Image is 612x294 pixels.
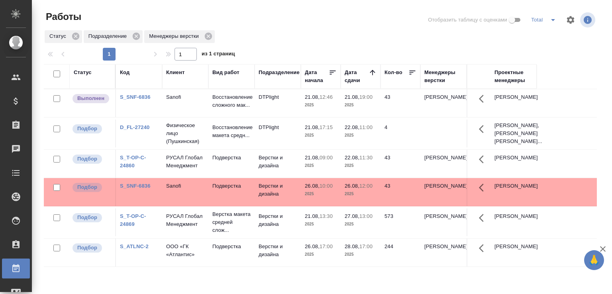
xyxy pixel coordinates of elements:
span: 🙏 [587,252,601,269]
p: 26.08, [345,183,359,189]
p: 21.08, [345,94,359,100]
td: 4 [381,120,420,147]
p: 17:00 [359,243,373,249]
div: Код [120,69,129,76]
p: 13:00 [359,213,373,219]
div: Менеджеры верстки [144,30,215,43]
p: [PERSON_NAME] [424,243,463,251]
a: S_T-OP-C-24869 [120,213,146,227]
p: РУСАЛ Глобал Менеджмент [166,212,204,228]
div: Статус [45,30,82,43]
p: Физическое лицо (Пушкинская) [166,122,204,145]
td: Верстки и дизайна [255,208,301,236]
div: Подразделение [84,30,143,43]
span: Посмотреть информацию [580,12,597,27]
div: split button [529,14,561,26]
span: из 1 страниц [202,49,235,61]
p: 2025 [345,190,377,198]
td: 43 [381,178,420,206]
p: 2025 [305,220,337,228]
p: Подбор [77,183,97,191]
p: Восстановление макета средн... [212,123,251,139]
a: S_SNF-6836 [120,183,151,189]
p: 2025 [345,131,377,139]
div: Проектные менеджеры [494,69,533,84]
button: Здесь прячутся важные кнопки [474,89,493,108]
td: [PERSON_NAME] [490,150,537,178]
div: Дата сдачи [345,69,369,84]
button: Здесь прячутся важные кнопки [474,120,493,139]
td: DTPlight [255,89,301,117]
p: Менеджеры верстки [149,32,202,40]
p: 2025 [345,101,377,109]
p: Sanofi [166,182,204,190]
td: [PERSON_NAME] [490,89,537,117]
div: Можно подбирать исполнителей [72,182,111,193]
div: Кол-во [384,69,402,76]
div: Клиент [166,69,184,76]
td: 43 [381,89,420,117]
p: 27.08, [345,213,359,219]
div: Менеджеры верстки [424,69,463,84]
p: 2025 [305,162,337,170]
p: Подверстка [212,154,251,162]
p: 12:00 [359,183,373,189]
p: [PERSON_NAME] [424,182,463,190]
p: Выполнен [77,94,104,102]
p: Верстка макета средней слож... [212,210,251,234]
button: Здесь прячутся важные кнопки [474,178,493,197]
td: 573 [381,208,420,236]
div: Статус [74,69,92,76]
p: Подверстка [212,243,251,251]
p: 17:00 [320,243,333,249]
p: 21.08, [305,155,320,161]
td: DTPlight [255,120,301,147]
td: [PERSON_NAME] [490,208,537,236]
p: Подбор [77,155,97,163]
div: Исполнитель завершил работу [72,93,111,104]
div: Можно подбирать исполнителей [72,123,111,134]
p: 21.08, [305,213,320,219]
p: 12:46 [320,94,333,100]
p: [PERSON_NAME] [424,154,463,162]
p: 09:00 [320,155,333,161]
p: 21.08, [305,94,320,100]
p: 2025 [305,190,337,198]
p: 2025 [345,162,377,170]
p: 2025 [345,220,377,228]
p: 2025 [305,131,337,139]
span: Отобразить таблицу с оценками [428,16,507,24]
td: Верстки и дизайна [255,239,301,267]
div: Можно подбирать исполнителей [72,243,111,253]
button: Здесь прячутся важные кнопки [474,239,493,258]
p: 10:00 [320,183,333,189]
button: 🙏 [584,250,604,270]
td: 244 [381,239,420,267]
p: 2025 [345,251,377,259]
p: Подразделение [88,32,129,40]
a: S_SNF-6836 [120,94,151,100]
td: Верстки и дизайна [255,178,301,206]
p: Подбор [77,125,97,133]
p: 11:00 [359,124,373,130]
button: Здесь прячутся важные кнопки [474,208,493,227]
a: S_T-OP-C-24860 [120,155,146,169]
td: Верстки и дизайна [255,150,301,178]
p: Sanofi [166,93,204,101]
div: Дата начала [305,69,329,84]
p: 11:30 [359,155,373,161]
p: 17:15 [320,124,333,130]
p: 22.08, [345,124,359,130]
a: D_FL-27240 [120,124,149,130]
a: S_ATLNC-2 [120,243,149,249]
p: 26.08, [305,243,320,249]
div: Можно подбирать исполнителей [72,154,111,165]
p: 28.08, [345,243,359,249]
p: [PERSON_NAME], [PERSON_NAME] [PERSON_NAME]... [494,122,533,145]
div: Можно подбирать исполнителей [72,212,111,223]
p: 21.08, [305,124,320,130]
div: Подразделение [259,69,300,76]
div: Вид работ [212,69,239,76]
p: Статус [49,32,69,40]
p: 22.08, [345,155,359,161]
